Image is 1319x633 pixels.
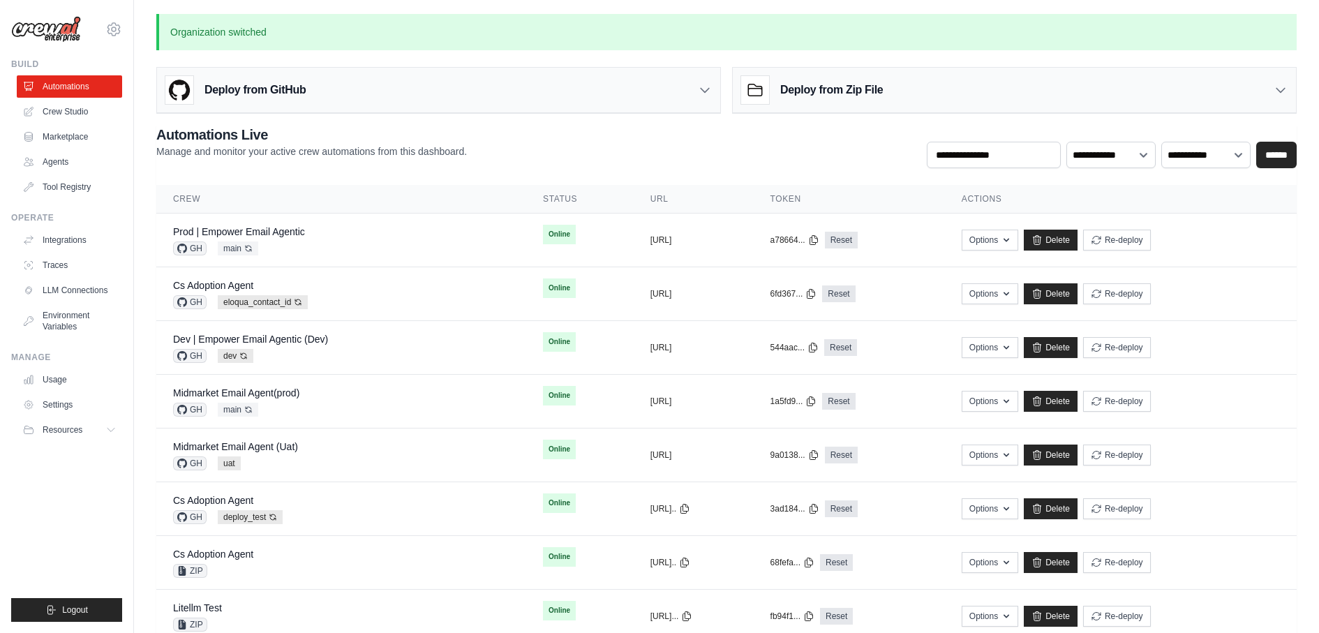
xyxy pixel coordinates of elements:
a: Reset [825,232,858,248]
button: Re-deploy [1083,230,1151,251]
a: Delete [1024,337,1078,358]
span: GH [173,241,207,255]
button: 68fefa... [770,557,814,568]
a: Cs Adoption Agent [173,549,253,560]
span: ZIP [173,564,207,578]
span: Online [543,440,576,459]
span: Resources [43,424,82,435]
th: Token [754,185,945,214]
a: Agents [17,151,122,173]
a: Prod | Empower Email Agentic [173,226,305,237]
a: Litellm Test [173,602,222,613]
div: Manage [11,352,122,363]
a: Reset [825,447,858,463]
a: Reset [820,554,853,571]
a: Tool Registry [17,176,122,198]
a: Traces [17,254,122,276]
span: deploy_test [218,510,283,524]
button: a78664... [770,234,819,246]
button: Options [962,283,1018,304]
a: Crew Studio [17,100,122,123]
a: Cs Adoption Agent [173,280,253,291]
img: GitHub Logo [165,76,193,104]
button: Logout [11,598,122,622]
span: Online [543,547,576,567]
span: main [218,241,258,255]
span: uat [218,456,241,470]
p: Manage and monitor your active crew automations from this dashboard. [156,144,467,158]
div: Operate [11,212,122,223]
button: Re-deploy [1083,606,1151,627]
button: 1a5fd9... [770,396,817,407]
span: Online [543,225,576,244]
th: Crew [156,185,526,214]
a: Environment Variables [17,304,122,338]
a: Usage [17,368,122,391]
th: Status [526,185,634,214]
a: Integrations [17,229,122,251]
a: Delete [1024,283,1078,304]
a: Reset [824,339,857,356]
a: Reset [822,393,855,410]
button: Options [962,337,1018,358]
span: Online [543,386,576,405]
a: Reset [820,608,853,625]
button: Options [962,552,1018,573]
span: Logout [62,604,88,616]
button: Options [962,498,1018,519]
th: Actions [945,185,1297,214]
button: Re-deploy [1083,391,1151,412]
span: Online [543,601,576,620]
button: Re-deploy [1083,498,1151,519]
button: Re-deploy [1083,283,1151,304]
a: Settings [17,394,122,416]
th: URL [634,185,754,214]
a: LLM Connections [17,279,122,301]
button: 3ad184... [770,503,819,514]
span: dev [218,349,253,363]
button: Re-deploy [1083,552,1151,573]
a: Delete [1024,230,1078,251]
span: GH [173,456,207,470]
a: Delete [1024,391,1078,412]
button: Re-deploy [1083,337,1151,358]
button: 6fd367... [770,288,817,299]
a: Reset [822,285,855,302]
span: GH [173,295,207,309]
a: Marketplace [17,126,122,148]
h3: Deploy from Zip File [780,82,883,98]
button: Options [962,606,1018,627]
a: Delete [1024,606,1078,627]
a: Reset [825,500,858,517]
span: Online [543,332,576,352]
span: GH [173,403,207,417]
a: Midmarket Email Agent(prod) [173,387,299,399]
img: Logo [11,16,81,43]
a: Delete [1024,445,1078,466]
span: eloqua_contact_id [218,295,308,309]
span: Online [543,493,576,513]
a: Automations [17,75,122,98]
div: Build [11,59,122,70]
button: 9a0138... [770,449,819,461]
a: Midmarket Email Agent (Uat) [173,441,298,452]
button: Options [962,391,1018,412]
span: GH [173,510,207,524]
span: GH [173,349,207,363]
p: Organization switched [156,14,1297,50]
span: main [218,403,258,417]
a: Cs Adoption Agent [173,495,253,506]
span: Online [543,278,576,298]
h2: Automations Live [156,125,467,144]
button: Options [962,230,1018,251]
button: fb94f1... [770,611,814,622]
h3: Deploy from GitHub [204,82,306,98]
button: Options [962,445,1018,466]
button: Resources [17,419,122,441]
button: 544aac... [770,342,819,353]
button: Re-deploy [1083,445,1151,466]
span: ZIP [173,618,207,632]
a: Delete [1024,498,1078,519]
a: Dev | Empower Email Agentic (Dev) [173,334,328,345]
a: Delete [1024,552,1078,573]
